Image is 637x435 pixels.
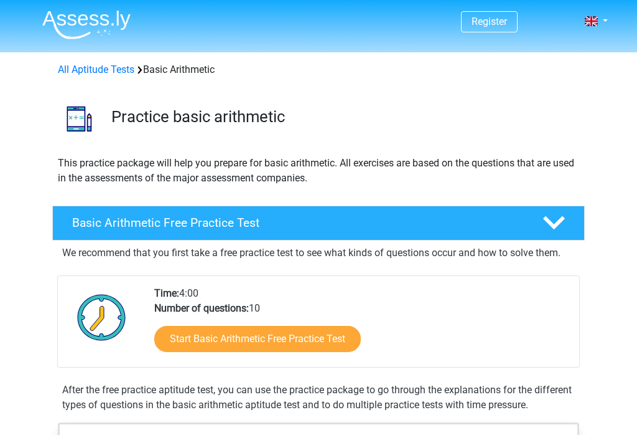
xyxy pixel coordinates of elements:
a: Register [472,16,507,27]
h4: Basic Arithmetic Free Practice Test [72,216,523,230]
h3: Practice basic arithmetic [111,107,575,127]
img: basic arithmetic [53,92,106,145]
p: We recommend that you first take a free practice test to see what kinds of questions occur and ho... [62,246,575,261]
a: All Aptitude Tests [58,64,134,75]
img: Clock [70,286,133,348]
img: Assessly [42,10,131,39]
b: Number of questions: [154,302,249,314]
div: Basic Arithmetic [53,62,584,77]
a: Basic Arithmetic Free Practice Test [47,206,590,241]
div: 4:00 10 [145,286,579,367]
b: Time: [154,287,179,299]
a: Start Basic Arithmetic Free Practice Test [154,326,361,352]
div: After the free practice aptitude test, you can use the practice package to go through the explana... [57,383,580,413]
p: This practice package will help you prepare for basic arithmetic. All exercises are based on the ... [58,156,579,186]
